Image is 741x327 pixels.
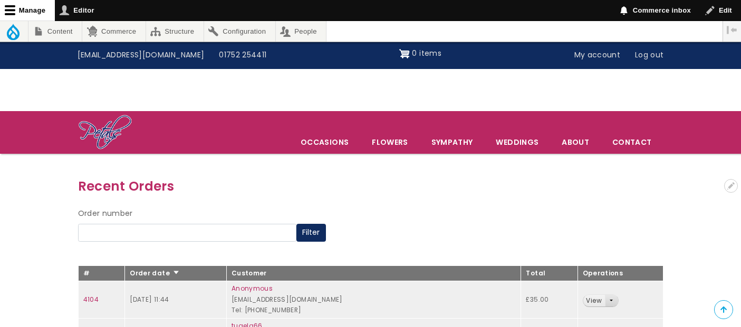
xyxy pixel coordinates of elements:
[78,207,133,220] label: Order number
[226,265,521,281] th: Customer
[578,265,663,281] th: Operations
[82,21,145,42] a: Commerce
[724,179,738,193] button: Open configuration options
[361,131,419,153] a: Flowers
[420,131,484,153] a: Sympathy
[399,45,441,62] a: Shopping cart 0 items
[204,21,275,42] a: Configuration
[521,265,578,281] th: Total
[232,284,273,293] a: Anonymous
[226,281,521,319] td: [EMAIL_ADDRESS][DOMAIN_NAME] Tel: [PHONE_NUMBER]
[78,265,125,281] th: #
[70,45,212,65] a: [EMAIL_ADDRESS][DOMAIN_NAME]
[485,131,550,153] span: Weddings
[83,295,99,304] a: 4104
[399,45,410,62] img: Shopping cart
[296,224,326,242] button: Filter
[628,45,671,65] a: Log out
[211,45,274,65] a: 01752 254411
[567,45,628,65] a: My account
[130,295,169,304] time: [DATE] 11:44
[601,131,662,153] a: Contact
[78,176,663,196] h3: Recent Orders
[583,295,605,307] a: View
[146,21,204,42] a: Structure
[290,131,360,153] span: Occasions
[78,114,132,151] img: Home
[28,21,82,42] a: Content
[276,21,326,42] a: People
[130,269,180,278] a: Order date
[521,281,578,319] td: £35.00
[412,48,441,58] span: 0 items
[551,131,600,153] a: About
[723,21,741,39] button: Vertical orientation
